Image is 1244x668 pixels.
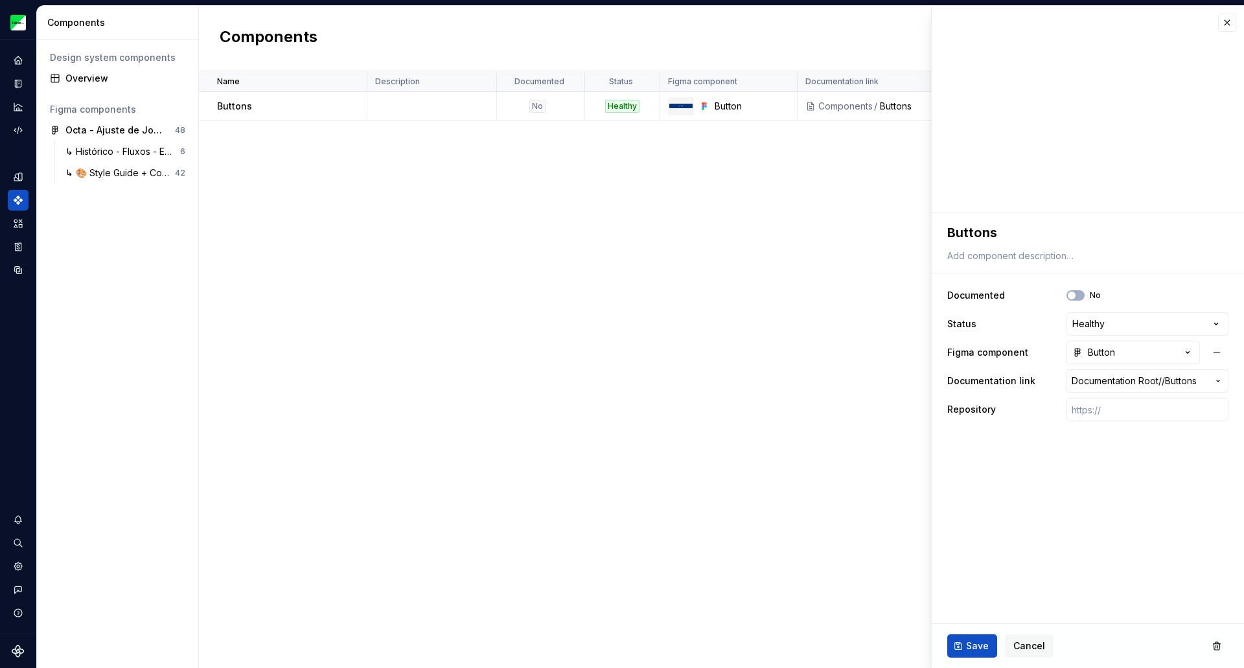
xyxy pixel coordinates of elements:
a: Settings [8,556,29,577]
span: Buttons [1165,374,1197,387]
a: Home [8,50,29,71]
div: Components [47,16,193,29]
label: Documented [947,289,1005,302]
div: Components [818,100,873,113]
span: Cancel [1013,639,1045,652]
p: Figma component [668,76,737,87]
div: Button [1072,346,1115,359]
button: Save [947,634,997,658]
div: Design system components [50,51,185,64]
label: No [1090,290,1101,301]
a: ↳ Histórico - Fluxos - Esboços - V16 [60,141,190,162]
a: Documentation [8,73,29,94]
p: Documented [514,76,564,87]
iframe: figma-embed [932,6,1244,213]
p: Documentation link [805,76,879,87]
span: Save [966,639,989,652]
button: Contact support [8,579,29,600]
a: ↳ 🎨 Style Guide + Components42 [60,163,190,183]
a: Storybook stories [8,236,29,257]
p: Buttons [217,100,252,113]
p: Name [217,76,240,87]
label: Documentation link [947,374,1035,387]
textarea: Buttons [945,221,1226,244]
div: No [529,100,546,113]
div: ↳ 🎨 Style Guide + Components [65,167,175,179]
a: Data sources [8,260,29,281]
button: Cancel [1005,634,1054,658]
p: Status [609,76,633,87]
span: / [1162,374,1165,387]
div: 6 [180,146,185,157]
a: Analytics [8,97,29,117]
svg: Supernova Logo [12,645,25,658]
div: Healthy [605,100,639,113]
label: Status [947,317,976,330]
img: bf57eda1-e70d-405f-8799-6995c3035d87.png [10,15,26,30]
p: Description [375,76,420,87]
a: Overview [45,68,190,89]
button: Documentation Root//Buttons [1066,369,1228,393]
div: Overview [65,72,185,85]
span: Documentation Root / [1072,374,1162,387]
label: Figma component [947,346,1028,359]
button: Button [1066,341,1200,364]
img: Button [669,104,693,108]
a: Assets [8,213,29,234]
div: Button [715,100,789,113]
a: Design tokens [8,167,29,187]
div: Octa - Ajuste de Jornadas (teste DS) [65,124,162,137]
div: / [873,100,880,113]
a: Code automation [8,120,29,141]
h2: Components [220,27,317,50]
div: 48 [175,125,185,135]
a: Octa - Ajuste de Jornadas (teste DS)48 [45,120,190,141]
a: Components [8,190,29,211]
label: Repository [947,403,996,416]
button: Notifications [8,509,29,530]
input: https:// [1066,398,1228,421]
div: Buttons [880,100,927,113]
div: ↳ Histórico - Fluxos - Esboços - V1 [65,145,180,158]
button: Search ⌘K [8,533,29,553]
div: 42 [175,168,185,178]
div: Figma components [50,103,185,116]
